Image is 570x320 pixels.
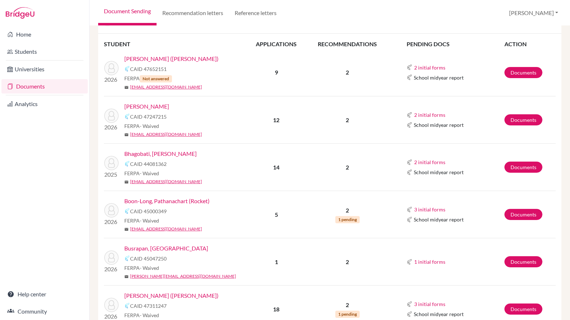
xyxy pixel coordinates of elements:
img: Common App logo [124,255,130,261]
b: 5 [275,211,278,218]
span: CAID 44081362 [130,160,167,168]
a: Busrapan, [GEOGRAPHIC_DATA] [124,244,208,253]
img: Bhagobati, Henry [104,156,119,170]
a: Documents [504,67,542,78]
img: Common App logo [124,66,130,72]
span: FERPA [124,122,159,130]
p: 2 [306,116,389,124]
img: Common App logo [407,169,412,175]
button: 2 initial forms [414,158,446,166]
p: 2026 [104,218,119,226]
img: Chiang, Mao-Cheng (Jason) [104,298,119,312]
span: FERPA [124,264,159,272]
img: Common App logo [124,208,130,214]
p: 2 [306,206,389,215]
img: Arnold, Maximillian (Max) [104,61,119,75]
span: mail [124,180,129,184]
th: STUDENT [104,39,247,49]
img: Baljee, Aryaveer [104,109,119,123]
span: FERPA [124,217,159,224]
p: 2025 [104,170,119,179]
span: PENDING DOCS [407,40,450,47]
span: mail [124,133,129,137]
img: Common App logo [124,161,130,167]
a: Documents [504,304,542,315]
span: CAID 47311247 [130,302,167,310]
a: [EMAIL_ADDRESS][DOMAIN_NAME] [130,84,202,90]
img: Boon-Long, Pathanachart (Rocket) [104,203,119,218]
span: - Waived [140,265,159,271]
a: Boon-Long, Pathanachart (Rocket) [124,197,210,205]
span: School midyear report [414,310,464,318]
span: APPLICATIONS [256,40,297,47]
a: [PERSON_NAME] ([PERSON_NAME]) [124,291,219,300]
a: Documents [504,162,542,173]
button: 3 initial forms [414,300,446,308]
th: ACTION [504,39,556,49]
a: [PERSON_NAME][EMAIL_ADDRESS][DOMAIN_NAME] [130,273,236,280]
span: FERPA [124,75,172,82]
p: 2 [306,68,389,77]
span: CAID 45047250 [130,255,167,262]
a: Home [1,27,88,42]
img: Common App logo [407,311,412,317]
img: Common App logo [407,75,412,80]
img: Common App logo [407,259,412,265]
a: [EMAIL_ADDRESS][DOMAIN_NAME] [130,131,202,138]
p: 2026 [104,75,119,84]
span: - Waived [140,312,159,318]
span: 1 pending [335,311,360,318]
a: Universities [1,62,88,76]
b: 12 [273,116,279,123]
img: Common App logo [124,114,130,119]
a: [EMAIL_ADDRESS][DOMAIN_NAME] [130,226,202,232]
span: School midyear report [414,74,464,81]
b: 9 [275,69,278,76]
img: Common App logo [407,159,412,165]
span: - Waived [140,123,159,129]
b: 14 [273,164,279,171]
p: 2 [306,163,389,172]
b: 18 [273,306,279,312]
img: Common App logo [407,217,412,223]
span: - Waived [140,170,159,176]
p: 2 [306,258,389,266]
button: [PERSON_NAME] [506,6,561,20]
a: Documents [504,114,542,125]
img: Busrapan, Pran [104,250,119,265]
span: School midyear report [414,121,464,129]
button: 2 initial forms [414,111,446,119]
a: Documents [504,209,542,220]
img: Common App logo [407,301,412,307]
img: Common App logo [407,122,412,128]
img: Common App logo [124,303,130,309]
button: 1 initial forms [414,258,446,266]
span: Not answered [140,75,172,82]
span: School midyear report [414,216,464,223]
img: Bridge-U [6,7,34,19]
button: 2 initial forms [414,63,446,72]
span: CAID 47247215 [130,113,167,120]
span: FERPA [124,169,159,177]
a: Analytics [1,97,88,111]
a: [PERSON_NAME] ([PERSON_NAME]) [124,54,219,63]
a: Documents [504,256,542,267]
p: 2 [306,301,389,309]
a: [PERSON_NAME] [124,102,169,111]
a: Documents [1,79,88,94]
b: 1 [275,258,278,265]
img: Common App logo [407,65,412,70]
a: Community [1,304,88,319]
a: Help center [1,287,88,301]
a: Bhagobati, [PERSON_NAME] [124,149,197,158]
span: CAID 45000349 [130,207,167,215]
p: 2026 [104,265,119,273]
a: Students [1,44,88,59]
span: mail [124,274,129,279]
span: - Waived [140,218,159,224]
p: 2026 [104,123,119,132]
span: mail [124,85,129,90]
span: FERPA [124,311,159,319]
img: Common App logo [407,112,412,118]
span: 1 pending [335,216,360,223]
